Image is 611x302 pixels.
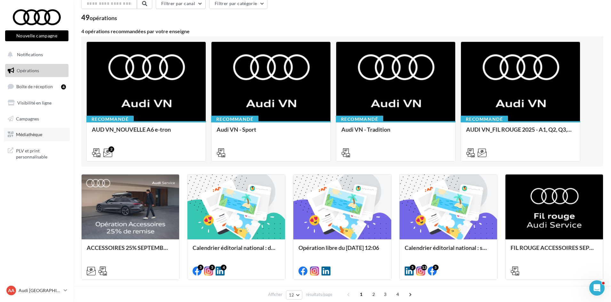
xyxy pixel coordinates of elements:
button: Nouvelle campagne [5,30,68,41]
span: Boîte de réception [16,84,53,89]
div: Calendrier éditorial national : du 02.09 au 03.09 [193,244,280,257]
a: AA Audi [GEOGRAPHIC_DATA] [5,284,68,297]
span: 12 [289,292,294,298]
span: Médiathèque [16,132,42,137]
div: Recommandé [461,116,508,123]
span: 2 [369,289,379,299]
iframe: Intercom live chat [589,280,605,296]
div: Opération libre du [DATE] 12:06 [298,244,386,257]
div: 4 [61,84,66,89]
div: Recommandé [336,116,383,123]
div: 5 [198,265,203,270]
span: 3 [380,289,390,299]
button: 12 [286,290,302,299]
div: FIL ROUGE ACCESSOIRES SEPTEMBRE - AUDI SERVICE [511,244,598,257]
div: 5 [209,265,215,270]
div: 4 [221,265,226,270]
button: Notifications [4,48,67,61]
a: Visibilité en ligne [4,96,70,110]
div: 4 opérations recommandées par votre enseigne [81,29,603,34]
div: ACCESSOIRES 25% SEPTEMBRE - AUDI SERVICE [87,244,174,257]
div: AUD VN_NOUVELLE A6 e-tron [92,126,201,139]
div: 2 [108,146,114,152]
span: Campagnes [16,116,39,121]
span: Visibilité en ligne [17,100,52,105]
span: 1 [356,289,366,299]
span: PLV et print personnalisable [16,146,66,160]
span: AA [8,287,14,294]
div: Recommandé [86,116,134,123]
div: opérations [90,15,117,21]
span: résultats/page [306,291,332,298]
div: Audi VN - Tradition [341,126,450,139]
a: PLV et print personnalisable [4,144,70,163]
div: 49 [81,14,117,21]
a: Campagnes [4,112,70,126]
span: Notifications [17,52,43,57]
a: Opérations [4,64,70,77]
div: AUDI VN_FIL ROUGE 2025 - A1, Q2, Q3, Q5 et Q4 e-tron [466,126,575,139]
a: Médiathèque [4,128,70,141]
div: 5 [410,265,416,270]
a: Boîte de réception4 [4,80,70,93]
span: Afficher [268,291,282,298]
div: 13 [421,265,427,270]
span: Opérations [17,68,39,73]
div: Recommandé [211,116,258,123]
div: Audi VN - Sport [217,126,325,139]
p: Audi [GEOGRAPHIC_DATA] [19,287,61,294]
span: 4 [393,289,403,299]
div: 5 [433,265,439,270]
div: Calendrier éditorial national : semaine du 25.08 au 31.08 [405,244,492,257]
